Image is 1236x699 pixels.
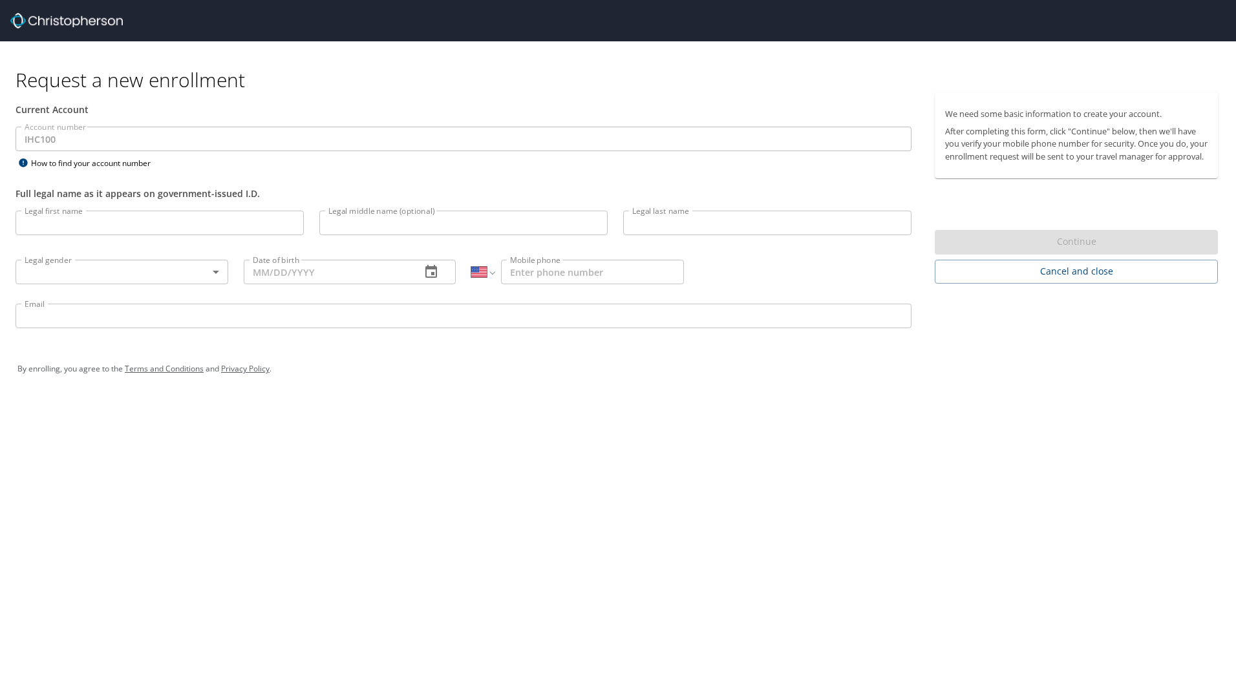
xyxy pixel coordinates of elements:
p: We need some basic information to create your account. [945,108,1208,120]
img: cbt logo [10,13,123,28]
div: By enrolling, you agree to the and . [17,353,1219,385]
div: Current Account [16,103,911,116]
input: Enter phone number [501,260,684,284]
p: After completing this form, click "Continue" below, then we'll have you verify your mobile phone ... [945,125,1208,163]
a: Privacy Policy [221,363,270,374]
span: Cancel and close [945,264,1208,280]
input: MM/DD/YYYY [244,260,411,284]
a: Terms and Conditions [125,363,204,374]
div: ​ [16,260,228,284]
button: Cancel and close [935,260,1218,284]
div: How to find your account number [16,155,177,171]
h1: Request a new enrollment [16,67,1228,92]
div: Full legal name as it appears on government-issued I.D. [16,187,911,200]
